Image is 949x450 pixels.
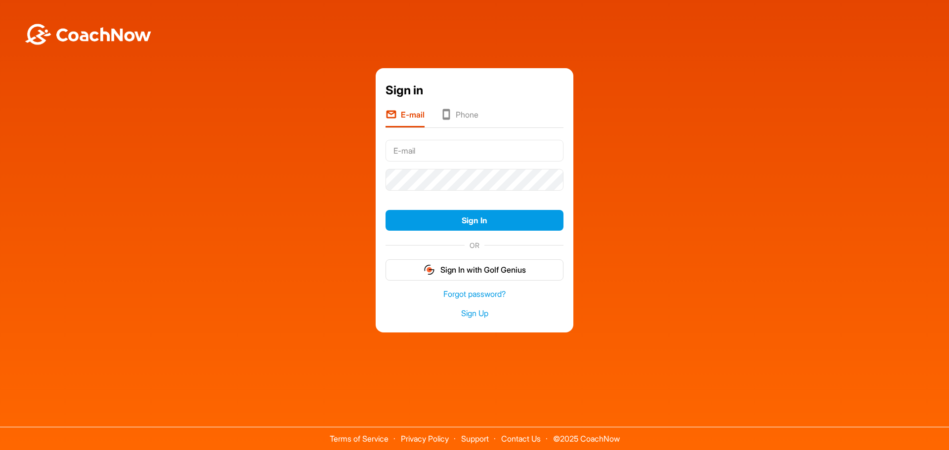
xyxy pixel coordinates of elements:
[386,82,563,99] div: Sign in
[386,308,563,319] a: Sign Up
[461,434,489,444] a: Support
[440,109,478,127] li: Phone
[330,434,388,444] a: Terms of Service
[501,434,541,444] a: Contact Us
[386,109,425,127] li: E-mail
[401,434,449,444] a: Privacy Policy
[465,240,484,250] span: OR
[423,264,435,276] img: gg_logo
[386,259,563,281] button: Sign In with Golf Genius
[24,24,152,45] img: BwLJSsUCoWCh5upNqxVrqldRgqLPVwmV24tXu5FoVAoFEpwwqQ3VIfuoInZCoVCoTD4vwADAC3ZFMkVEQFDAAAAAElFTkSuQmCC
[386,288,563,300] a: Forgot password?
[386,140,563,162] input: E-mail
[548,427,625,443] span: © 2025 CoachNow
[386,210,563,231] button: Sign In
